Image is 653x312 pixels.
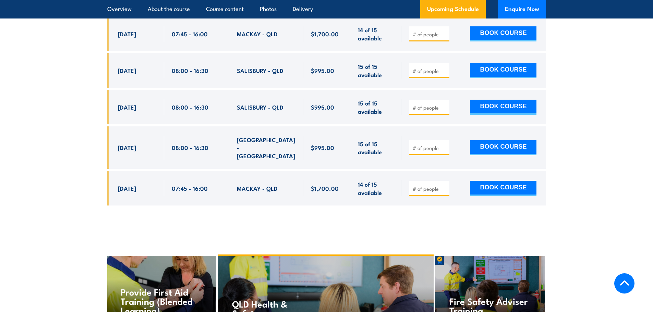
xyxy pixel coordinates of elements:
[413,104,447,111] input: # of people
[237,184,278,192] span: MACKAY - QLD
[470,181,536,196] button: BOOK COURSE
[413,31,447,38] input: # of people
[470,63,536,78] button: BOOK COURSE
[172,184,208,192] span: 07:45 - 16:00
[413,67,447,74] input: # of people
[118,103,136,111] span: [DATE]
[358,140,394,156] span: 15 of 15 available
[358,180,394,196] span: 14 of 15 available
[358,26,394,42] span: 14 of 15 available
[470,100,536,115] button: BOOK COURSE
[470,140,536,155] button: BOOK COURSE
[118,143,136,151] span: [DATE]
[172,143,208,151] span: 08:00 - 16:30
[311,103,334,111] span: $995.00
[237,66,283,74] span: SALISBURY - QLD
[311,184,339,192] span: $1,700.00
[237,30,278,38] span: MACKAY - QLD
[311,66,334,74] span: $995.00
[358,99,394,115] span: 15 of 15 available
[172,30,208,38] span: 07:45 - 16:00
[237,136,296,160] span: [GEOGRAPHIC_DATA] - [GEOGRAPHIC_DATA]
[118,184,136,192] span: [DATE]
[358,62,394,78] span: 15 of 15 available
[413,145,447,151] input: # of people
[172,66,208,74] span: 08:00 - 16:30
[172,103,208,111] span: 08:00 - 16:30
[311,143,334,151] span: $995.00
[413,185,447,192] input: # of people
[118,30,136,38] span: [DATE]
[311,30,339,38] span: $1,700.00
[237,103,283,111] span: SALISBURY - QLD
[470,26,536,41] button: BOOK COURSE
[118,66,136,74] span: [DATE]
